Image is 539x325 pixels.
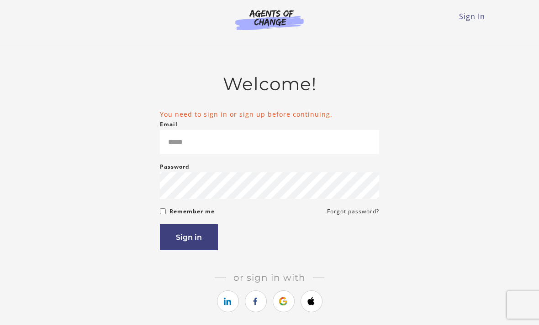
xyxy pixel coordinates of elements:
[273,290,295,312] a: https://courses.thinkific.com/users/auth/google?ss%5Breferral%5D=&ss%5Buser_return_to%5D=%2Fcours...
[226,272,313,283] span: Or sign in with
[160,161,190,172] label: Password
[169,206,215,217] label: Remember me
[245,290,267,312] a: https://courses.thinkific.com/users/auth/facebook?ss%5Breferral%5D=&ss%5Buser_return_to%5D=%2Fcou...
[327,206,379,217] a: Forgot password?
[301,290,322,312] a: https://courses.thinkific.com/users/auth/apple?ss%5Breferral%5D=&ss%5Buser_return_to%5D=%2Fcourse...
[160,224,218,250] button: Sign in
[160,119,178,130] label: Email
[160,109,379,119] li: You need to sign in or sign up before continuing.
[226,9,313,30] img: Agents of Change Logo
[459,11,485,21] a: Sign In
[160,73,379,95] h2: Welcome!
[217,290,239,312] a: https://courses.thinkific.com/users/auth/linkedin?ss%5Breferral%5D=&ss%5Buser_return_to%5D=%2Fcou...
